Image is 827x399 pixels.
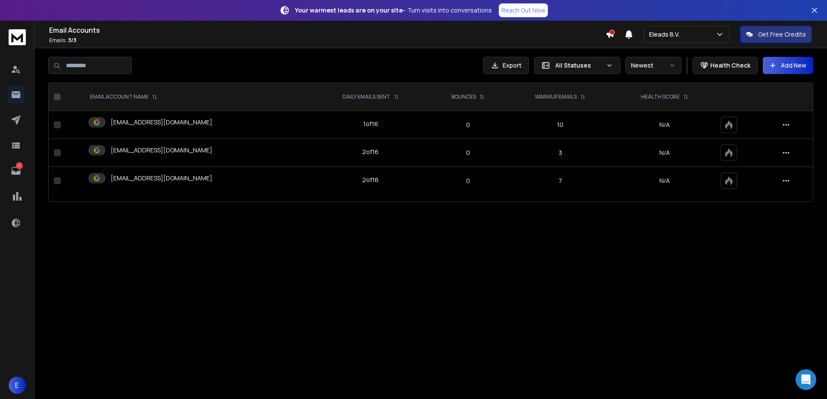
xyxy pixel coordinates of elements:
button: Export [483,57,529,74]
div: 2 of 16 [362,148,379,156]
p: 0 [434,148,502,157]
p: Emails : [49,37,606,44]
p: [EMAIL_ADDRESS][DOMAIN_NAME] [111,174,212,182]
p: [EMAIL_ADDRESS][DOMAIN_NAME] [111,146,212,155]
p: 0 [434,121,502,129]
p: – Turn visits into conversations [295,6,492,15]
p: N/A [619,121,710,129]
p: Eleads B.V. [649,30,683,39]
button: E [9,377,26,394]
p: BOUNCES [451,93,476,100]
p: Get Free Credits [758,30,806,39]
p: WARMUP EMAILS [535,93,577,100]
p: HEALTH SCORE [641,93,680,100]
div: 1 of 16 [363,120,378,128]
button: Get Free Credits [740,26,812,43]
span: 3 / 3 [68,37,76,44]
p: All Statuses [555,61,603,70]
p: [EMAIL_ADDRESS][DOMAIN_NAME] [111,118,212,127]
strong: Your warmest leads are on your site [295,6,403,14]
td: 10 [507,111,614,139]
p: N/A [619,148,710,157]
p: 0 [434,176,502,185]
div: Open Intercom Messenger [796,369,816,390]
div: EMAIL ACCOUNT NAME [90,93,157,100]
button: Newest [625,57,681,74]
img: logo [9,29,26,45]
a: Reach Out Now [499,3,548,17]
div: 2 of 16 [362,176,379,184]
td: 3 [507,139,614,167]
p: N/A [619,176,710,185]
p: DAILY EMAILS SENT [342,93,390,100]
td: 7 [507,167,614,195]
p: Health Check [710,61,750,70]
p: Reach Out Now [501,6,545,15]
a: 1 [7,162,25,179]
button: Health Check [693,57,758,74]
p: 1 [16,162,23,169]
button: Add New [763,57,813,74]
h1: Email Accounts [49,25,606,35]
